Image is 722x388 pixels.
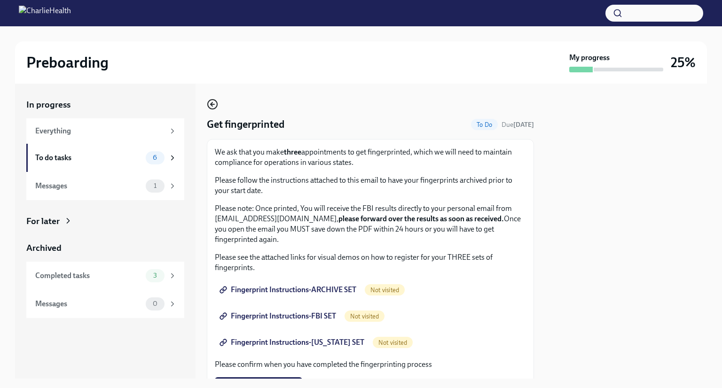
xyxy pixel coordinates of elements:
span: Fingerprint Instructions-[US_STATE] SET [221,338,364,347]
h3: 25% [671,54,696,71]
a: Completed tasks3 [26,262,184,290]
p: Please see the attached links for visual demos on how to register for your THREE sets of fingerpr... [215,252,526,273]
div: Messages [35,299,142,309]
p: Please follow the instructions attached to this email to have your fingerprints archived prior to... [215,175,526,196]
h4: Get fingerprinted [207,117,284,132]
div: Messages [35,181,142,191]
span: Due [502,121,534,129]
div: Everything [35,126,165,136]
a: Fingerprint Instructions-FBI SET [215,307,343,326]
a: In progress [26,99,184,111]
span: 3 [148,272,163,279]
a: Messages0 [26,290,184,318]
span: September 29th, 2025 08:00 [502,120,534,129]
strong: My progress [569,53,610,63]
span: To Do [471,121,498,128]
span: Fingerprint Instructions-FBI SET [221,311,336,321]
p: Please note: Once printed, You will receive the FBI results directly to your personal email from ... [215,203,526,245]
span: 6 [147,154,163,161]
a: Archived [26,242,184,254]
span: Not visited [345,313,385,320]
span: Not visited [365,287,405,294]
h2: Preboarding [26,53,109,72]
span: 0 [147,300,163,307]
a: For later [26,215,184,227]
a: To do tasks6 [26,144,184,172]
a: Everything [26,118,184,144]
span: Not visited [373,339,413,346]
span: 1 [148,182,162,189]
strong: three [284,147,301,156]
img: CharlieHealth [19,6,71,21]
a: Fingerprint Instructions-[US_STATE] SET [215,333,371,352]
a: Fingerprint Instructions-ARCHIVE SET [215,280,363,299]
strong: please forward over the results as soon as received. [338,214,504,223]
strong: [DATE] [513,121,534,129]
span: Fingerprint Instructions-ARCHIVE SET [221,285,356,295]
p: Please confirm when you have completed the fingerprinting process [215,359,526,370]
div: To do tasks [35,153,142,163]
div: For later [26,215,60,227]
a: Messages1 [26,172,184,200]
div: Completed tasks [35,271,142,281]
p: We ask that you make appointments to get fingerprinted, which we will need to maintain compliance... [215,147,526,168]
